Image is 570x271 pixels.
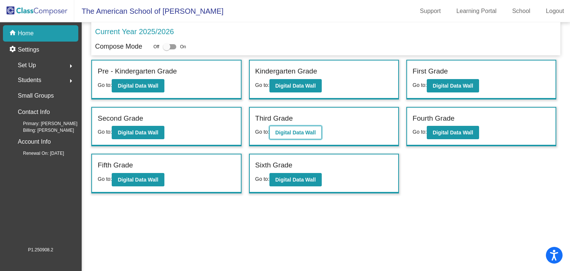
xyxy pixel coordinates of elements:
mat-icon: arrow_right [66,76,75,85]
span: Go to: [413,129,427,135]
span: Primary: [PERSON_NAME] [11,120,78,127]
label: Second Grade [98,113,143,124]
label: Pre - Kindergarten Grade [98,66,177,77]
b: Digital Data Wall [275,177,316,183]
a: Learning Portal [451,5,503,17]
mat-icon: arrow_right [66,62,75,71]
span: Go to: [413,82,427,88]
b: Digital Data Wall [275,130,316,135]
a: Support [414,5,447,17]
p: Compose Mode [95,42,142,52]
b: Digital Data Wall [433,130,473,135]
p: Home [18,29,34,38]
mat-icon: home [9,29,18,38]
label: Sixth Grade [255,160,292,171]
span: Go to: [255,129,269,135]
span: Renewal On: [DATE] [11,150,64,157]
label: Fourth Grade [413,113,455,124]
b: Digital Data Wall [118,130,158,135]
button: Digital Data Wall [427,79,479,92]
b: Digital Data Wall [275,83,316,89]
p: Contact Info [18,107,50,117]
span: Go to: [98,176,112,182]
label: Third Grade [255,113,293,124]
button: Digital Data Wall [112,173,164,186]
button: Digital Data Wall [269,126,322,139]
b: Digital Data Wall [118,83,158,89]
p: Current Year 2025/2026 [95,26,174,37]
span: On [180,43,186,50]
label: Fifth Grade [98,160,133,171]
label: First Grade [413,66,448,77]
a: School [506,5,536,17]
span: The American School of [PERSON_NAME] [74,5,223,17]
span: Set Up [18,60,36,71]
label: Kindergarten Grade [255,66,317,77]
button: Digital Data Wall [427,126,479,139]
span: Go to: [98,129,112,135]
button: Digital Data Wall [269,173,322,186]
button: Digital Data Wall [269,79,322,92]
button: Digital Data Wall [112,126,164,139]
p: Account Info [18,137,51,147]
b: Digital Data Wall [433,83,473,89]
span: Billing: [PERSON_NAME] [11,127,74,134]
mat-icon: settings [9,45,18,54]
span: Go to: [255,176,269,182]
a: Logout [540,5,570,17]
p: Settings [18,45,39,54]
span: Go to: [255,82,269,88]
p: Small Groups [18,91,54,101]
span: Go to: [98,82,112,88]
span: Off [153,43,159,50]
button: Digital Data Wall [112,79,164,92]
span: Students [18,75,41,85]
b: Digital Data Wall [118,177,158,183]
